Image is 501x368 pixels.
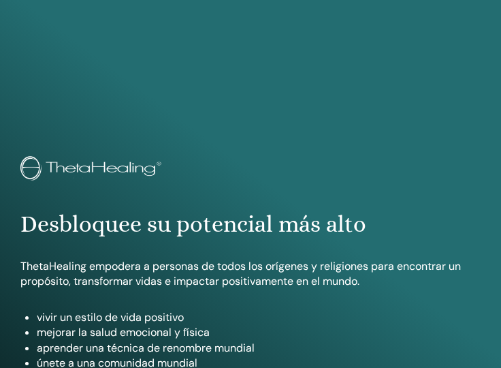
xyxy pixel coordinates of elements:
[20,259,481,290] p: ThetaHealing empodera a personas de todos los orígenes y religiones para encontrar un propósito, ...
[37,341,481,356] li: aprender una técnica de renombre mundial
[20,211,481,239] h1: Desbloquee su potencial más alto
[37,325,481,340] li: mejorar la salud emocional y física
[37,310,481,325] li: vivir un estilo de vida positivo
